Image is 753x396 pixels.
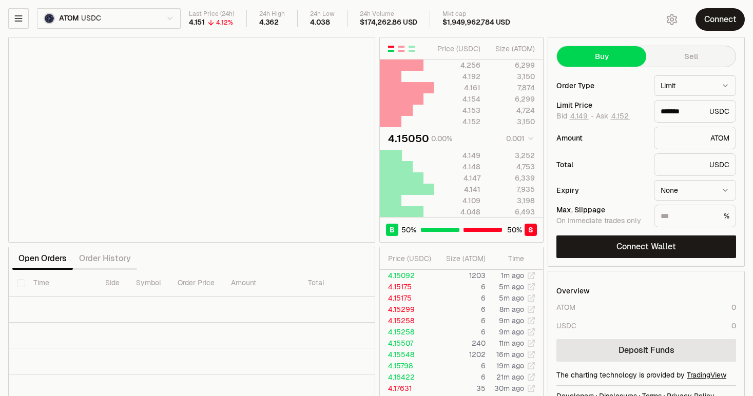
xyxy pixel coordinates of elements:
td: 4.15299 [380,304,435,315]
span: Bid - [556,112,594,121]
time: 11m ago [499,339,524,348]
div: 6,299 [489,60,535,70]
div: USDC [654,153,736,176]
span: S [528,225,533,235]
div: 3,252 [489,150,535,161]
div: Total [556,161,646,168]
div: 4.161 [435,83,480,93]
div: % [654,205,736,227]
button: Show Buy Orders Only [408,45,416,53]
td: 4.17631 [380,383,435,394]
th: Symbol [128,270,169,296]
div: USDC [654,100,736,123]
div: 4.038 [310,18,330,27]
button: Connect Wallet [556,235,736,258]
button: Show Sell Orders Only [397,45,406,53]
div: Price ( USDC ) [435,44,480,54]
div: 3,198 [489,195,535,206]
time: 21m ago [496,372,524,382]
div: 24h High [259,10,285,18]
button: Select all [17,279,25,287]
div: 4.152 [435,116,480,127]
td: 4.15175 [380,292,435,304]
time: 5m ago [499,293,524,303]
div: Size ( ATOM ) [443,253,486,264]
div: $1,949,962,784 USD [442,18,510,27]
div: 4.154 [435,94,480,104]
td: 4.15175 [380,281,435,292]
div: 24h Low [310,10,335,18]
button: Buy [557,46,646,67]
time: 30m ago [494,384,524,393]
td: 4.15798 [380,360,435,371]
td: 4.15507 [380,338,435,349]
div: 4.362 [259,18,279,27]
span: B [390,225,395,235]
div: Expiry [556,187,646,194]
img: ATOM Logo [45,14,54,23]
button: Order History [73,248,137,269]
div: Size ( ATOM ) [489,44,535,54]
div: 6,299 [489,94,535,104]
button: Show Buy and Sell Orders [387,45,395,53]
div: Max. Slippage [556,206,646,213]
div: Price ( USDC ) [388,253,434,264]
div: Amount [556,134,646,142]
div: 4.109 [435,195,480,206]
div: 4,753 [489,162,535,172]
button: Limit [654,75,736,96]
td: 4.15548 [380,349,435,360]
div: 4.153 [435,105,480,115]
time: 1m ago [501,271,524,280]
td: 6 [435,360,486,371]
div: 4.192 [435,71,480,82]
div: 6,493 [489,207,535,217]
div: 4.256 [435,60,480,70]
div: 0 [731,321,736,331]
td: 1202 [435,349,486,360]
div: 0 [731,302,736,312]
div: 4,724 [489,105,535,115]
td: 4.16422 [380,371,435,383]
div: $174,262.86 USD [360,18,417,27]
button: Connect [696,8,745,31]
time: 5m ago [499,282,524,291]
div: 4.048 [435,207,480,217]
div: 3,150 [489,71,535,82]
time: 9m ago [499,316,524,325]
span: 50 % [507,225,522,235]
div: 7,935 [489,184,535,194]
td: 6 [435,281,486,292]
td: 1203 [435,270,486,281]
td: 4.15258 [380,315,435,326]
div: Last Price (24h) [189,10,234,18]
span: 50 % [401,225,416,235]
button: 0.001 [503,132,535,145]
div: 4.147 [435,173,480,183]
div: ATOM [654,127,736,149]
div: 4.149 [435,150,480,161]
time: 16m ago [496,350,524,359]
td: 6 [435,304,486,315]
th: Order Price [169,270,223,296]
iframe: Financial Chart [9,37,375,242]
span: Ask [596,112,630,121]
div: Limit Price [556,102,646,109]
div: Mkt cap [442,10,510,18]
div: 3,150 [489,116,535,127]
div: On immediate trades only [556,216,646,226]
div: The charting technology is provided by [556,370,736,380]
th: Time [25,270,97,296]
td: 240 [435,338,486,349]
span: USDC [81,14,101,23]
button: Open Orders [12,248,73,269]
a: Deposit Funds [556,339,736,362]
time: 19m ago [496,361,524,370]
div: 4.141 [435,184,480,194]
div: 24h Volume [360,10,417,18]
div: 6,339 [489,173,535,183]
div: 0.00% [431,133,452,144]
th: Amount [223,270,300,296]
td: 4.15258 [380,326,435,338]
a: TradingView [687,370,726,380]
